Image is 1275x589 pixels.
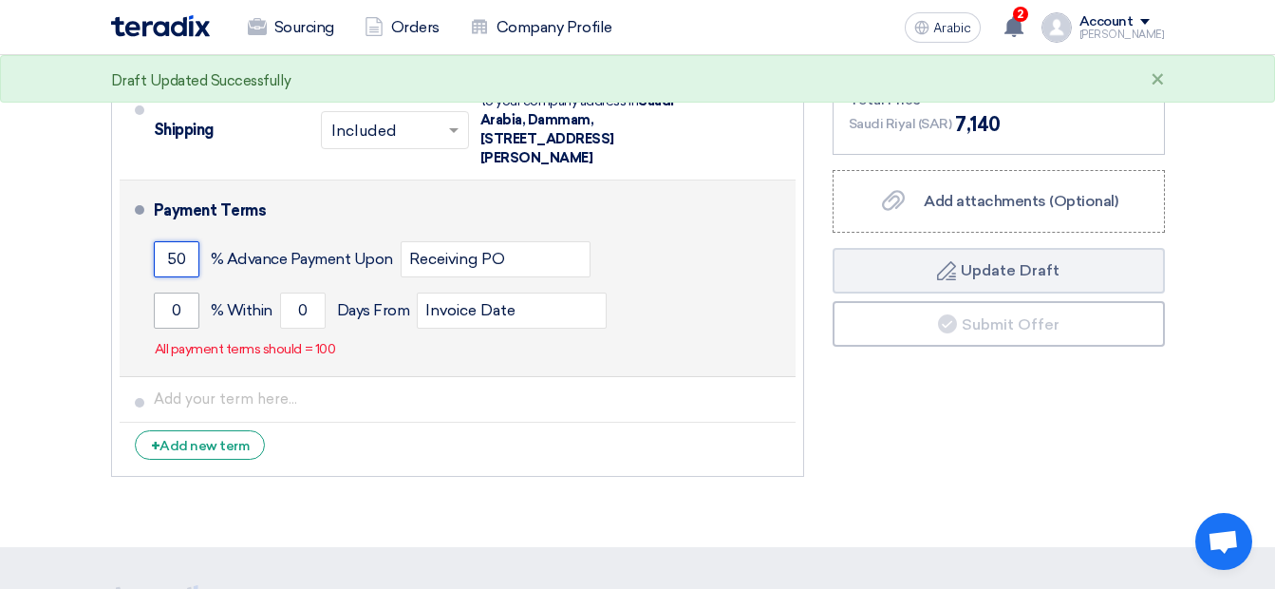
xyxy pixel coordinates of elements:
span: % Within [211,301,272,320]
input: Add your term here... [154,381,788,417]
div: Account [1079,14,1134,30]
input: payment-term-1 [154,241,199,277]
font: Submit Offer [962,314,1059,332]
button: Update Draft [833,248,1165,294]
span: Add attachments (Optional) [924,192,1118,210]
div: [PERSON_NAME] [1079,29,1165,40]
input: payment-term-2 [401,241,591,277]
button: Arabic [905,12,981,43]
a: Orders [349,7,455,48]
span: Saudi Riyal (SAR) [849,114,952,134]
input: payment-term-2 [417,293,607,329]
span: Saudi Arabia, Dammam, [STREET_ADDRESS][PERSON_NAME] [480,93,674,166]
span: Arabic [933,22,971,35]
div: Draft Updated Successfully [111,70,291,92]
font: Orders [391,16,440,39]
span: % Advance Payment Upon [211,250,393,269]
div: Payment Terms [154,188,773,234]
img: Teradix logo [111,15,210,37]
img: profile_test.png [1041,12,1072,43]
a: Sourcing [233,7,349,48]
span: Days From [337,301,410,320]
span: + [151,437,160,455]
font: to your company address in [480,93,674,166]
div: Open chat [1195,513,1252,570]
input: payment-term-2 [154,293,199,329]
span: 2 [1013,7,1028,22]
font: Company Profile [497,16,612,39]
p: All payment terms should = 100 [155,340,336,359]
font: Add new term [159,438,249,454]
font: Update Draft [961,261,1059,279]
div: × [1151,69,1165,92]
button: Submit Offer [833,301,1165,347]
input: payment-term-2 [280,293,326,329]
span: 7,140 [955,110,1001,139]
font: Sourcing [274,16,334,39]
div: Shipping [154,107,306,153]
